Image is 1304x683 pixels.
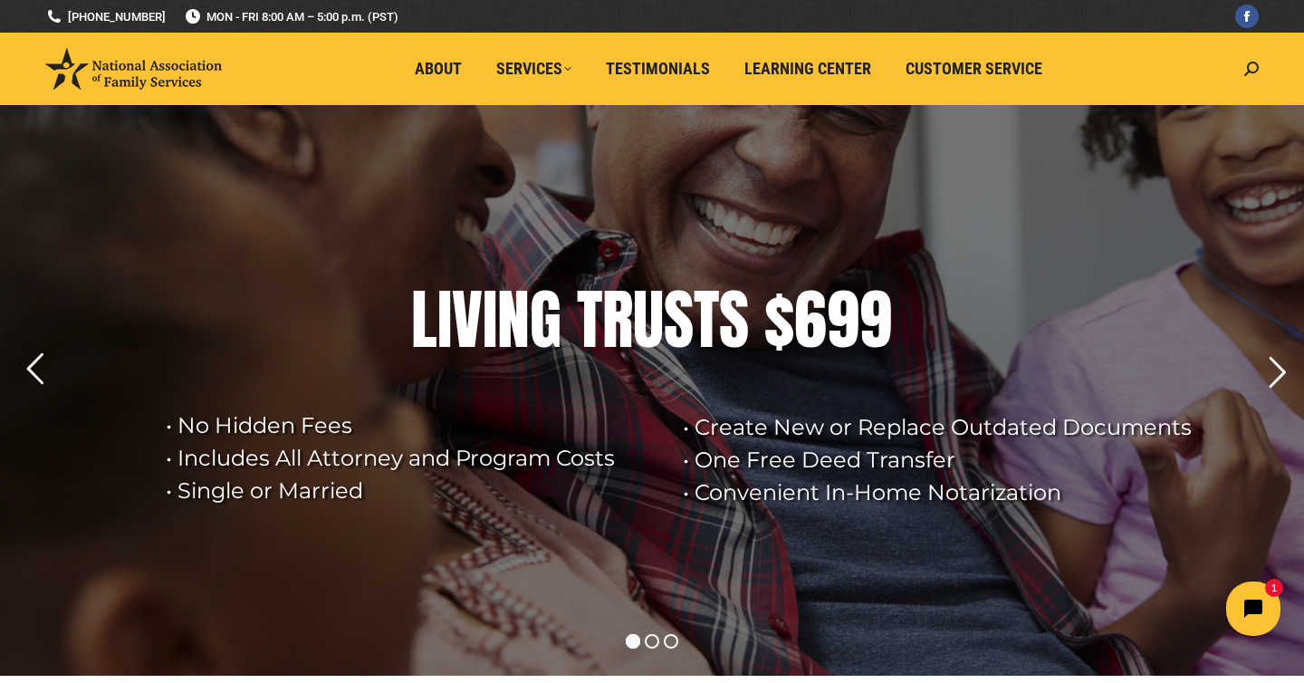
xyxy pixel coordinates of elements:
div: 6 [794,284,827,356]
div: S [719,284,749,356]
div: G [530,284,561,356]
span: Services [496,59,571,79]
div: V [452,284,483,356]
a: About [402,52,475,86]
div: T [577,284,602,356]
div: T [694,284,719,356]
a: Testimonials [593,52,723,86]
div: L [411,284,437,356]
div: I [483,284,497,356]
div: 9 [859,284,892,356]
a: Customer Service [893,52,1055,86]
span: Testimonials [606,59,710,79]
rs-layer: • Create New or Replace Outdated Documents • One Free Deed Transfer • Convenient In-Home Notariza... [683,411,1208,509]
div: $ [764,284,794,356]
span: Customer Service [906,59,1042,79]
div: S [664,284,694,356]
rs-layer: • No Hidden Fees • Includes All Attorney and Program Costs • Single or Married [166,409,660,507]
span: Learning Center [744,59,871,79]
iframe: Tidio Chat [984,566,1296,651]
a: Facebook page opens in new window [1235,5,1259,28]
a: Learning Center [732,52,884,86]
div: U [633,284,664,356]
span: MON - FRI 8:00 AM – 5:00 p.m. (PST) [184,8,398,25]
div: I [437,284,452,356]
span: About [415,59,462,79]
div: 9 [827,284,859,356]
div: R [602,284,633,356]
div: N [497,284,530,356]
img: National Association of Family Services [45,48,222,90]
a: [PHONE_NUMBER] [45,8,166,25]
